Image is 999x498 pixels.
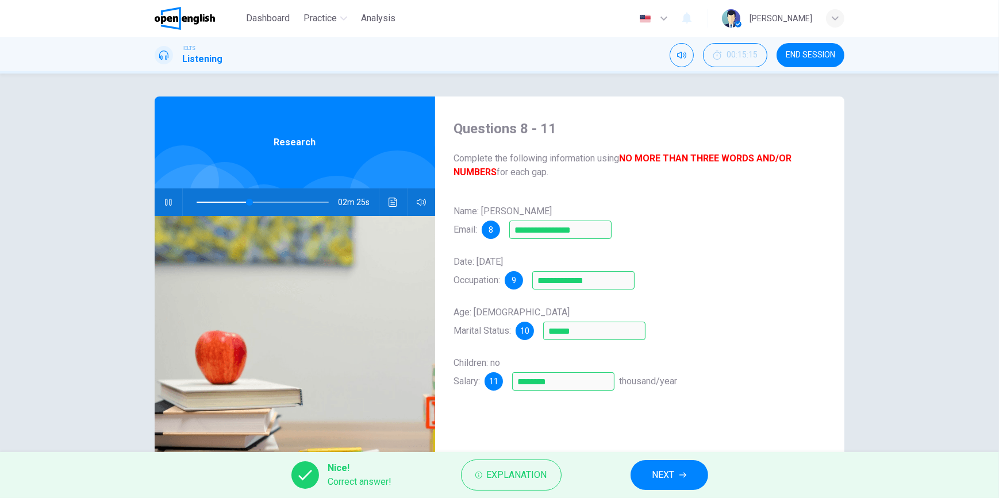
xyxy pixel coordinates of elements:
button: Dashboard [241,8,294,29]
div: Mute [670,43,694,67]
span: Analysis [361,11,395,25]
span: NEXT [652,467,675,483]
a: OpenEnglish logo [155,7,241,30]
span: Correct answer! [328,475,392,489]
span: 11 [489,377,498,385]
h1: Listening [182,52,222,66]
button: NEXT [631,460,708,490]
input: wglass@email.com [509,221,612,239]
button: Practice [299,8,352,29]
button: Explanation [461,460,562,491]
span: Date: [DATE] Occupation: [454,256,503,285]
span: END SESSION [786,51,835,60]
img: Research [155,216,435,496]
img: en [638,14,652,23]
span: IELTS [182,44,195,52]
span: Children: no Salary: [454,357,500,387]
span: Explanation [487,467,547,483]
span: Research [274,136,316,149]
span: Complete the following information using for each gap. [454,152,826,179]
button: Analysis [356,8,400,29]
h4: Questions 8 - 11 [454,119,826,138]
span: 10 [520,327,529,335]
span: 8 [489,226,493,234]
div: Hide [703,43,767,67]
div: [PERSON_NAME] [750,11,812,25]
input: civil servant [532,271,635,289]
span: 02m 25s [338,188,379,216]
span: Nice! [328,461,392,475]
span: Dashboard [246,11,290,25]
span: 9 [512,276,516,284]
button: 00:15:15 [703,43,767,67]
b: NO MORE THAN THREE WORDS AND/OR NUMBERS [454,153,791,177]
span: Practice [303,11,337,25]
input: single [543,322,645,340]
span: Name: [PERSON_NAME] Email: [454,206,552,235]
input: 24-36; 24 - 36; 24 to 36; [512,372,614,391]
button: END SESSION [777,43,844,67]
button: Click to see the audio transcription [384,188,402,216]
span: Age: [DEMOGRAPHIC_DATA] Marital Status: [454,307,570,336]
span: thousand/year [619,376,677,387]
span: 00:15:15 [727,51,758,60]
img: Profile picture [722,9,740,28]
img: OpenEnglish logo [155,7,215,30]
